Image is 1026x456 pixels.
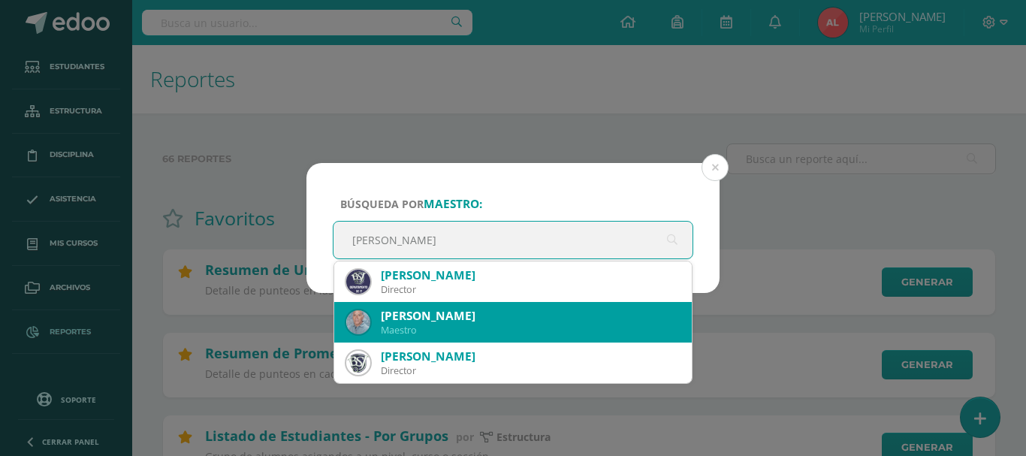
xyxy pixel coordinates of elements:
[381,283,680,296] div: Director
[381,364,680,377] div: Director
[424,196,482,212] strong: maestro:
[381,324,680,337] div: Maestro
[381,308,680,324] div: [PERSON_NAME]
[346,270,370,294] img: 8f27dc8eebfefe7da20e0527ef93de31.png
[381,349,680,364] div: [PERSON_NAME]
[346,351,370,375] img: d5c8d16448259731d9230e5ecd375886.png
[340,197,482,211] span: Búsqueda por
[333,222,693,258] input: ej. Nicholas Alekzander, etc.
[381,267,680,283] div: [PERSON_NAME]
[702,154,729,181] button: Close (Esc)
[346,310,370,334] img: a6ce8af29634765990d80362e84911a9.png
